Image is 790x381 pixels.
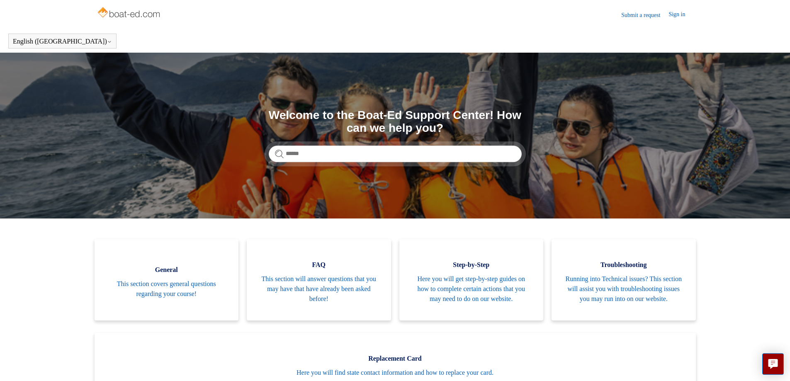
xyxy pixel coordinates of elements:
[564,260,683,270] span: Troubleshooting
[13,38,112,45] button: English ([GEOGRAPHIC_DATA])
[668,10,693,20] a: Sign in
[564,274,683,304] span: Running into Technical issues? This section will assist you with troubleshooting issues you may r...
[269,109,522,135] h1: Welcome to the Boat-Ed Support Center! How can we help you?
[269,146,522,162] input: Search
[247,239,391,320] a: FAQ This section will answer questions that you may have that have already been asked before!
[95,239,239,320] a: General This section covers general questions regarding your course!
[107,354,683,364] span: Replacement Card
[107,368,683,378] span: Here you will find state contact information and how to replace your card.
[552,239,696,320] a: Troubleshooting Running into Technical issues? This section will assist you with troubleshooting ...
[259,260,379,270] span: FAQ
[107,265,226,275] span: General
[412,274,531,304] span: Here you will get step-by-step guides on how to complete certain actions that you may need to do ...
[412,260,531,270] span: Step-by-Step
[399,239,544,320] a: Step-by-Step Here you will get step-by-step guides on how to complete certain actions that you ma...
[107,279,226,299] span: This section covers general questions regarding your course!
[621,11,668,19] a: Submit a request
[97,5,163,22] img: Boat-Ed Help Center home page
[259,274,379,304] span: This section will answer questions that you may have that have already been asked before!
[762,353,784,375] button: Live chat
